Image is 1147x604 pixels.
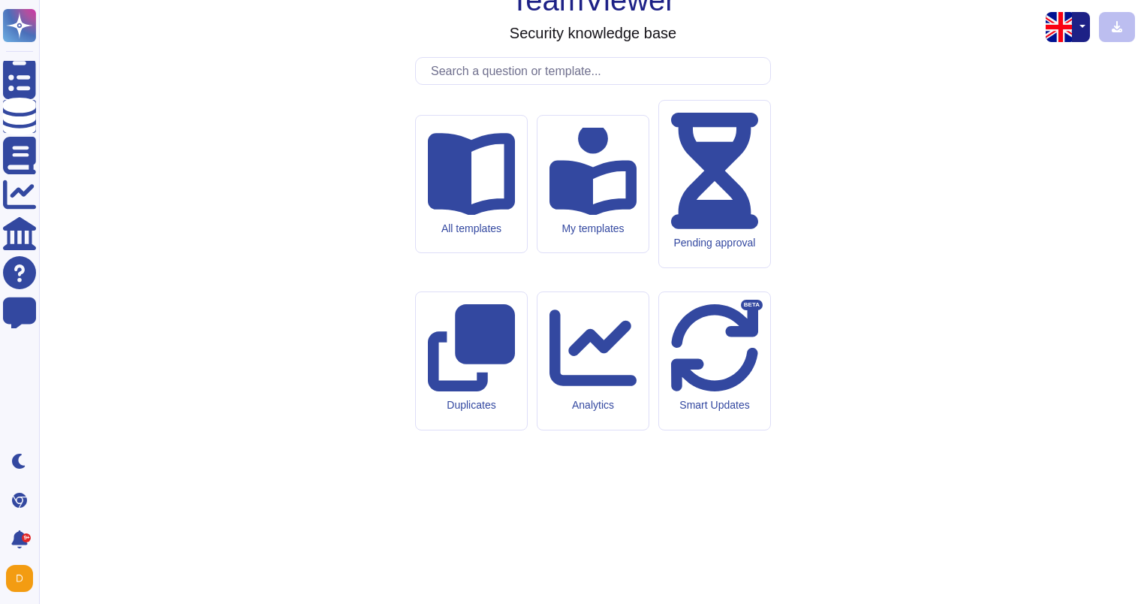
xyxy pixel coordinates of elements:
input: Search a question or template... [423,58,770,84]
div: My templates [549,222,637,235]
div: Pending approval [671,237,758,249]
img: user [6,565,33,592]
div: BETA [741,300,763,310]
div: Duplicates [428,399,515,412]
div: Smart Updates [671,399,758,412]
h3: Security knowledge base [510,24,676,42]
div: Analytics [549,399,637,412]
div: All templates [428,222,515,235]
div: 9+ [22,533,31,542]
button: user [3,562,44,595]
img: en [1046,12,1076,42]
